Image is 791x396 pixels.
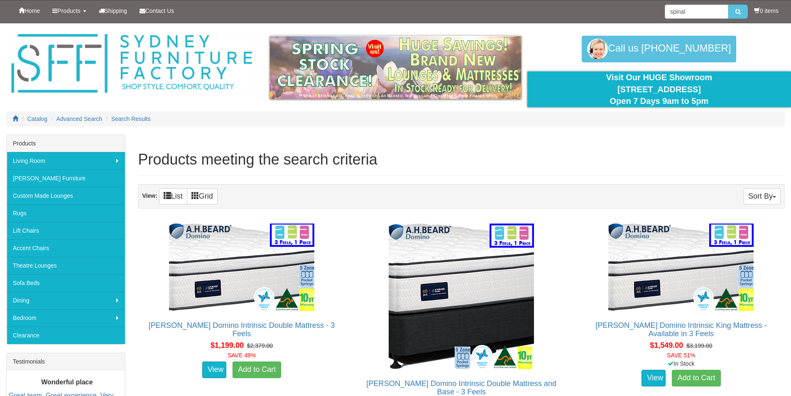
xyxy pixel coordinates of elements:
[111,116,151,122] a: Search Results
[7,309,125,327] a: Bedroom
[7,32,256,96] img: Sydney Furniture Factory
[534,71,785,107] div: Visit Our HUGE Showroom [STREET_ADDRESS] Open 7 Days 9am to 5pm
[7,327,125,344] a: Clearance
[202,362,226,378] a: View
[93,0,134,21] a: Shipping
[7,353,125,370] div: Testimonials
[56,116,103,122] a: Advanced Search
[270,36,521,99] img: spring-sale.gif
[24,7,40,14] span: Home
[667,352,695,359] font: SAVE 51%
[7,152,125,170] a: Living Room
[247,342,273,349] del: $2,379.00
[233,362,281,378] a: Add to Cart
[7,239,125,257] a: Accent Chairs
[7,257,125,274] a: Theatre Lounges
[7,222,125,239] a: Lift Chairs
[576,359,786,368] div: In Stock
[145,7,174,14] span: Contact Us
[650,341,683,349] span: $1,549.00
[754,7,779,15] li: 0 items
[167,221,316,313] img: A.H Beard Domino Intrinsic Double Mattress - 3 Feels
[7,187,125,204] a: Custom Made Lounges
[7,170,125,187] a: [PERSON_NAME] Furniture
[46,0,92,21] a: Products
[686,342,712,349] del: $3,199.00
[133,0,180,21] a: Contact Us
[744,188,781,204] button: Sort By
[672,370,720,386] a: Add to Cart
[7,204,125,222] a: Rugs
[595,321,767,338] a: [PERSON_NAME] Domino Intrinsic King Mattress - Available in 3 Feels
[105,7,127,14] span: Shipping
[7,292,125,309] a: Dining
[12,0,46,21] a: Home
[149,321,335,338] a: [PERSON_NAME] Domino Intrinsic Double Mattress - 3 Feels
[138,151,785,168] h1: Products meeting the search criteria
[7,135,125,152] div: Products
[606,221,756,313] img: A.H Beard Domino Intrinsic King Mattress - Available in 3 Feels
[57,7,80,14] span: Products
[27,116,47,122] a: Catalog
[665,5,728,19] input: Site search
[7,274,125,292] a: Sofa Beds
[159,188,187,204] a: List
[366,379,556,396] a: [PERSON_NAME] Domino Intrinsic Double Mattress and Base - 3 Feels
[387,221,536,371] img: A.H Beard Domino Intrinsic Double Mattress and Base - 3 Feels
[642,370,666,386] a: View
[211,341,244,349] span: $1,199.00
[228,352,256,359] font: SAVE 49%
[41,379,93,386] b: Wonderful place
[187,188,218,204] a: Grid
[142,192,157,199] strong: View:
